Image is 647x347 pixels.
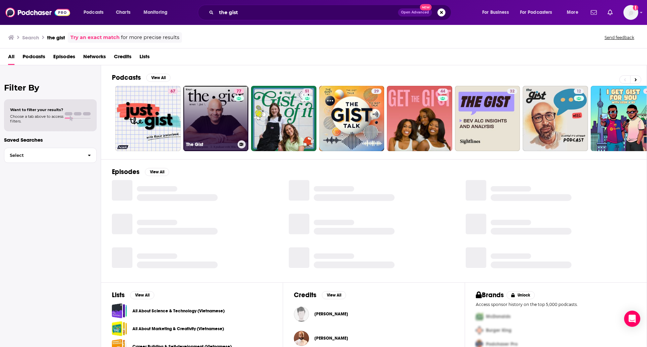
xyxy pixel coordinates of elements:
[112,73,141,82] h2: Podcasts
[374,88,379,95] span: 29
[473,310,486,323] img: First Pro Logo
[10,107,63,112] span: Want to filter your results?
[438,89,448,94] a: 44
[204,5,458,20] div: Search podcasts, credits, & more...
[506,291,535,299] button: Unlock
[567,8,578,17] span: More
[319,86,384,151] a: 29
[130,291,154,299] button: View All
[4,148,97,163] button: Select
[624,311,640,327] div: Open Intercom Messenger
[314,336,348,341] span: [PERSON_NAME]
[387,86,452,151] a: 44
[144,8,167,17] span: Monitoring
[294,291,346,299] a: CreditsView All
[401,11,429,14] span: Open Advanced
[520,8,552,17] span: For Podcasters
[294,303,454,325] button: Charlotte GistelinckCharlotte Gistelinck
[510,88,515,95] span: 32
[507,89,517,94] a: 32
[294,307,309,322] img: Charlotte Gistelinck
[623,5,638,20] img: User Profile
[302,89,312,94] a: 51
[70,34,120,41] a: Try an exact match
[8,51,14,65] a: All
[237,88,241,95] span: 77
[588,7,599,18] a: Show notifications dropdown
[398,8,432,16] button: Open AdvancedNew
[523,86,588,151] a: 12
[562,7,587,18] button: open menu
[112,73,171,82] a: PodcastsView All
[4,137,97,143] p: Saved Searches
[171,88,175,95] span: 67
[476,302,636,307] p: Access sponsor history on the top 5,000 podcasts.
[371,89,381,94] a: 29
[314,311,348,317] a: Charlotte Gistelinck
[322,291,346,299] button: View All
[477,7,517,18] button: open menu
[305,88,309,95] span: 51
[112,291,125,299] h2: Lists
[420,4,432,10] span: New
[314,336,348,341] a: Jonathan Gist
[23,51,45,65] a: Podcasts
[440,88,445,95] span: 44
[516,7,562,18] button: open menu
[633,5,638,10] svg: Add a profile image
[140,51,150,65] a: Lists
[139,7,176,18] button: open menu
[603,35,636,40] button: Send feedback
[10,114,63,124] span: Choose a tab above to access filters.
[5,6,70,19] a: Podchaser - Follow, Share and Rate Podcasts
[623,5,638,20] button: Show profile menu
[145,168,169,176] button: View All
[486,314,511,319] span: McDonalds
[183,86,249,151] a: 77The Gist
[47,34,65,41] h3: the gist
[83,51,106,65] a: Networks
[4,83,97,93] h2: Filter By
[486,327,512,333] span: Burger King
[84,8,103,17] span: Podcasts
[216,7,398,18] input: Search podcasts, credits, & more...
[294,291,316,299] h2: Credits
[112,321,127,336] a: All About Marketing & Creativity (Vietnamese)
[79,7,112,18] button: open menu
[473,323,486,337] img: Second Pro Logo
[112,291,154,299] a: ListsView All
[121,34,179,41] span: for more precise results
[4,153,82,158] span: Select
[22,34,39,41] h3: Search
[605,7,615,18] a: Show notifications dropdown
[251,86,316,151] a: 51
[112,168,140,176] h2: Episodes
[574,89,584,94] a: 12
[112,7,134,18] a: Charts
[482,8,509,17] span: For Business
[294,331,309,346] img: Jonathan Gist
[116,8,130,17] span: Charts
[168,89,178,94] a: 67
[476,291,504,299] h2: Brands
[115,86,181,151] a: 67
[623,5,638,20] span: Logged in as ereardon
[455,86,520,151] a: 32
[186,142,235,147] h3: The Gist
[132,325,224,333] a: All About Marketing & Creativity (Vietnamese)
[112,303,127,318] a: All About Science & Technology (Vietnamese)
[146,74,171,82] button: View All
[234,89,244,94] a: 77
[132,307,225,315] a: All About Science & Technology (Vietnamese)
[53,51,75,65] a: Episodes
[114,51,131,65] span: Credits
[112,168,169,176] a: EpisodesView All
